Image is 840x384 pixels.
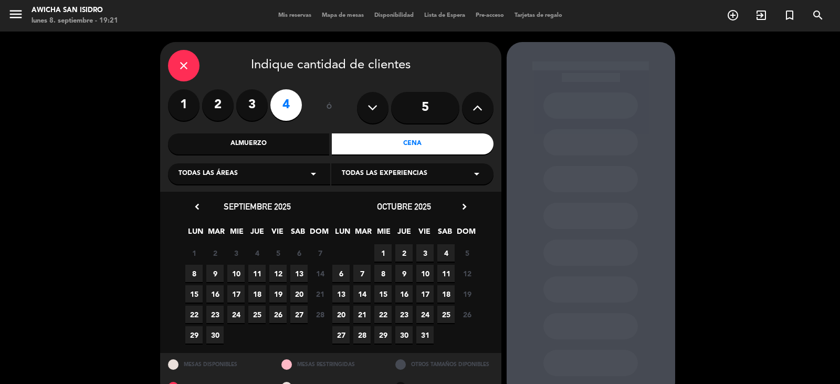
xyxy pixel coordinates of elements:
[436,225,454,243] span: SAB
[227,265,245,282] span: 10
[8,6,24,26] button: menu
[202,89,234,121] label: 2
[290,306,308,323] span: 27
[395,285,413,303] span: 16
[459,201,470,212] i: chevron_right
[419,13,470,18] span: Lista de Espera
[369,13,419,18] span: Disponibilidad
[31,16,118,26] div: lunes 8. septiembre - 19:21
[374,285,392,303] span: 15
[290,285,308,303] span: 20
[353,265,371,282] span: 7
[458,285,476,303] span: 19
[311,285,329,303] span: 21
[269,265,287,282] span: 12
[311,306,329,323] span: 28
[374,244,392,262] span: 1
[168,89,199,121] label: 1
[248,244,266,262] span: 4
[395,306,413,323] span: 23
[437,306,455,323] span: 25
[374,306,392,323] span: 22
[353,285,371,303] span: 14
[31,5,118,16] div: Awicha San Isidro
[317,13,369,18] span: Mapa de mesas
[206,265,224,282] span: 9
[395,265,413,282] span: 9
[248,306,266,323] span: 25
[187,225,204,243] span: LUN
[227,244,245,262] span: 3
[395,225,413,243] span: JUE
[307,168,320,180] i: arrow_drop_down
[458,244,476,262] span: 5
[206,326,224,344] span: 30
[312,89,346,126] div: ó
[457,225,474,243] span: DOM
[185,306,203,323] span: 22
[416,306,434,323] span: 24
[178,169,238,179] span: Todas las áreas
[206,244,224,262] span: 2
[437,285,455,303] span: 18
[168,133,330,154] div: Almuerzo
[375,225,392,243] span: MIE
[8,6,24,22] i: menu
[224,201,291,212] span: septiembre 2025
[354,225,372,243] span: MAR
[269,244,287,262] span: 5
[289,225,307,243] span: SAB
[416,265,434,282] span: 10
[207,225,225,243] span: MAR
[177,59,190,72] i: close
[377,201,431,212] span: octubre 2025
[332,265,350,282] span: 6
[395,244,413,262] span: 2
[206,306,224,323] span: 23
[248,265,266,282] span: 11
[470,13,509,18] span: Pre-acceso
[509,13,568,18] span: Tarjetas de regalo
[236,89,268,121] label: 3
[185,244,203,262] span: 1
[353,326,371,344] span: 28
[783,9,796,22] i: turned_in_not
[416,225,433,243] span: VIE
[332,285,350,303] span: 13
[248,225,266,243] span: JUE
[437,244,455,262] span: 4
[353,306,371,323] span: 21
[332,133,493,154] div: Cena
[342,169,427,179] span: Todas las experiencias
[416,285,434,303] span: 17
[334,225,351,243] span: LUN
[227,306,245,323] span: 24
[185,265,203,282] span: 8
[269,285,287,303] span: 19
[458,265,476,282] span: 12
[228,225,245,243] span: MIE
[227,285,245,303] span: 17
[332,306,350,323] span: 20
[248,285,266,303] span: 18
[311,244,329,262] span: 7
[374,326,392,344] span: 29
[206,285,224,303] span: 16
[727,9,739,22] i: add_circle_outline
[812,9,824,22] i: search
[470,168,483,180] i: arrow_drop_down
[416,244,434,262] span: 3
[269,306,287,323] span: 26
[387,353,501,376] div: OTROS TAMAÑOS DIPONIBLES
[395,326,413,344] span: 30
[168,50,493,81] div: Indique cantidad de clientes
[332,326,350,344] span: 27
[274,353,387,376] div: MESAS RESTRINGIDAS
[458,306,476,323] span: 26
[290,265,308,282] span: 13
[273,13,317,18] span: Mis reservas
[755,9,768,22] i: exit_to_app
[310,225,327,243] span: DOM
[192,201,203,212] i: chevron_left
[290,244,308,262] span: 6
